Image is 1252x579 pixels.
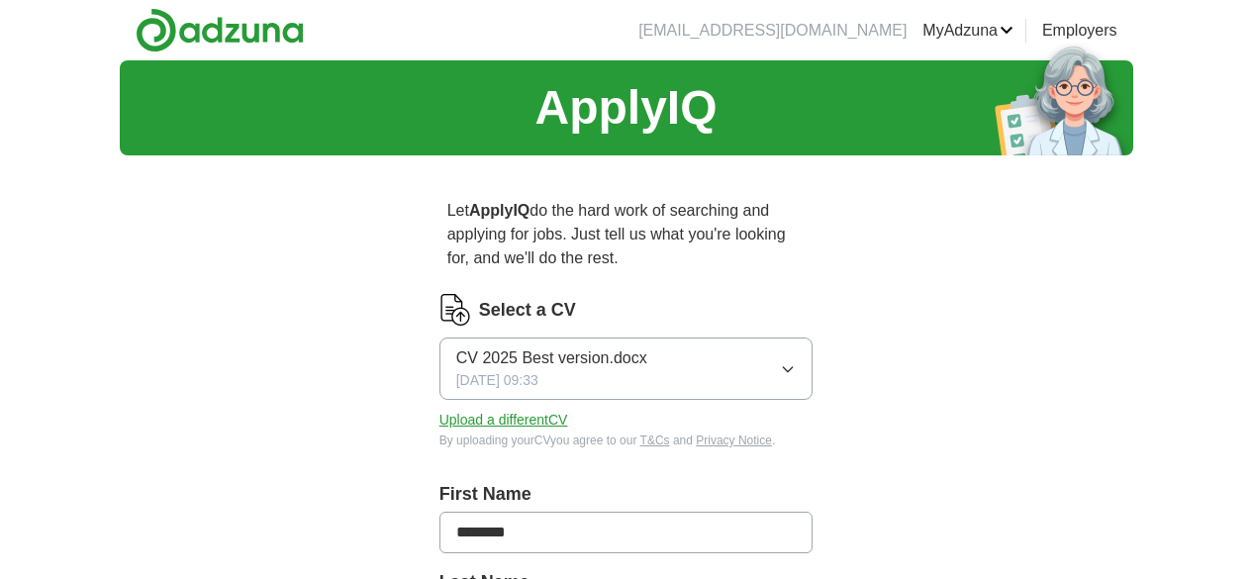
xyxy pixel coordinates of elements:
[439,410,568,431] button: Upload a differentCV
[456,346,647,370] span: CV 2025 Best version.docx
[439,481,814,508] label: First Name
[1042,19,1117,43] a: Employers
[638,19,907,43] li: [EMAIL_ADDRESS][DOMAIN_NAME]
[439,191,814,278] p: Let do the hard work of searching and applying for jobs. Just tell us what you're looking for, an...
[640,434,670,447] a: T&Cs
[136,8,304,52] img: Adzuna logo
[696,434,772,447] a: Privacy Notice
[456,370,538,391] span: [DATE] 09:33
[439,432,814,449] div: By uploading your CV you agree to our and .
[479,297,576,324] label: Select a CV
[439,294,471,326] img: CV Icon
[439,338,814,400] button: CV 2025 Best version.docx[DATE] 09:33
[534,72,717,144] h1: ApplyIQ
[922,19,1013,43] a: MyAdzuna
[469,202,530,219] strong: ApplyIQ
